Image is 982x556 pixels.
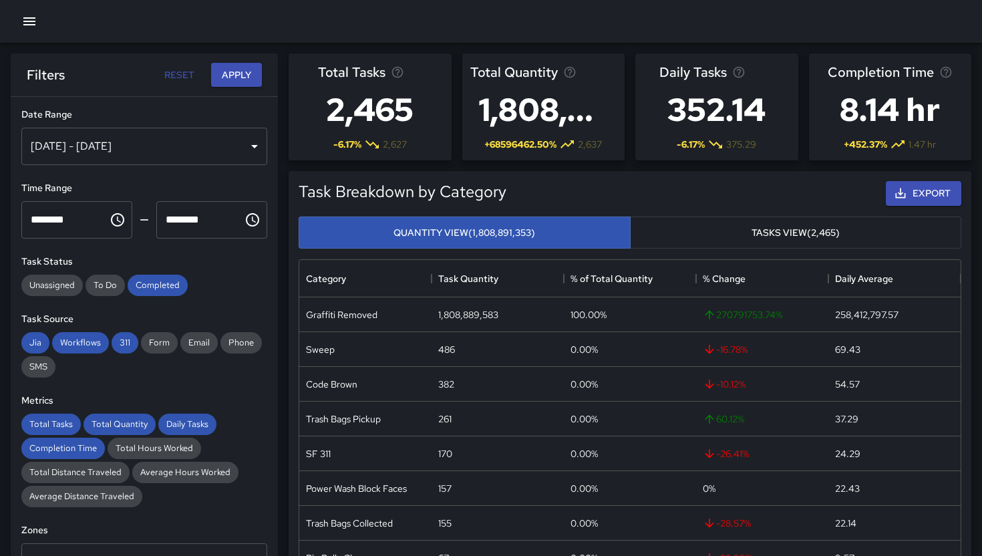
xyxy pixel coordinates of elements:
span: 60.12 % [703,412,744,426]
h6: Zones [21,523,267,538]
div: Task Quantity [432,260,564,297]
div: % Change [696,260,828,297]
button: Export [886,181,961,206]
div: Total Tasks [21,414,81,435]
div: % Change [703,260,746,297]
span: To Do [86,279,125,291]
div: 486 [438,343,455,356]
span: Completion Time [21,442,105,454]
div: Average Hours Worked [132,462,238,483]
span: 2,627 [383,138,407,151]
div: Workflows [52,332,109,354]
div: Category [306,260,346,297]
span: + 68596462.50 % [484,138,556,151]
div: 100.00% [570,308,607,321]
span: -16.78 % [703,343,748,356]
div: [DATE] - [DATE] [21,128,267,165]
h6: Filters [27,64,65,86]
h5: Task Breakdown by Category [299,181,506,202]
h6: Date Range [21,108,267,122]
h3: 352.14 [659,83,774,136]
svg: Average number of tasks per day in the selected period, compared to the previous period. [732,65,746,79]
div: Daily Average [835,260,893,297]
div: 0.00% [570,517,598,530]
span: 375.29 [726,138,756,151]
span: Total Distance Traveled [21,466,130,478]
div: 24.29 [835,447,860,460]
span: 1.47 hr [909,138,936,151]
h6: Task Source [21,312,267,327]
div: Trash Bags Pickup [306,412,381,426]
div: SF 311 [306,447,331,460]
div: Task Quantity [438,260,498,297]
h6: Metrics [21,394,267,408]
div: Jia [21,332,49,354]
div: 1,808,889,583 [438,308,498,321]
div: Power Wash Block Faces [306,482,407,495]
button: Quantity View(1,808,891,353) [299,217,631,249]
span: Form [141,337,178,348]
div: Phone [220,332,262,354]
h6: Time Range [21,181,267,196]
div: Completion Time [21,438,105,459]
div: % of Total Quantity [564,260,696,297]
svg: Total task quantity in the selected period, compared to the previous period. [563,65,577,79]
span: 0 % [703,482,715,495]
span: -6.17 % [333,138,361,151]
span: Total Tasks [318,61,385,83]
span: + 452.37 % [844,138,887,151]
svg: Average time taken to complete tasks in the selected period, compared to the previous period. [939,65,953,79]
div: To Do [86,275,125,296]
div: Sweep [306,343,335,356]
h3: 1,808,891,353 [470,83,617,136]
div: SMS [21,356,55,378]
div: 22.43 [835,482,860,495]
div: Trash Bags Collected [306,517,393,530]
div: 0.00% [570,378,598,391]
span: -6.17 % [677,138,705,151]
span: 270791753.74 % [703,308,782,321]
span: SMS [21,361,55,372]
div: Form [141,332,178,354]
div: Graffiti Removed [306,308,377,321]
span: Daily Tasks [158,418,216,430]
div: 69.43 [835,343,860,356]
span: 311 [112,337,138,348]
span: -28.57 % [703,517,751,530]
button: Tasks View(2,465) [630,217,962,249]
svg: Total number of tasks in the selected period, compared to the previous period. [391,65,404,79]
span: -10.12 % [703,378,746,391]
div: Email [180,332,218,354]
h6: Task Status [21,255,267,269]
div: 155 [438,517,452,530]
span: Average Distance Traveled [21,491,142,502]
div: 0.00% [570,447,598,460]
div: 0.00% [570,343,598,356]
div: Daily Tasks [158,414,216,435]
span: Total Tasks [21,418,81,430]
div: Total Distance Traveled [21,462,130,483]
span: Phone [220,337,262,348]
span: Unassigned [21,279,83,291]
div: 261 [438,412,452,426]
span: Total Hours Worked [108,442,201,454]
div: 0.00% [570,412,598,426]
button: Choose time, selected time is 12:00 AM [104,206,131,233]
div: Total Hours Worked [108,438,201,459]
div: Code Brown [306,378,357,391]
button: Reset [158,63,200,88]
h3: 8.14 hr [828,83,953,136]
div: Average Distance Traveled [21,486,142,507]
span: -26.41 % [703,447,749,460]
div: Completed [128,275,188,296]
button: Apply [211,63,262,88]
div: 382 [438,378,454,391]
span: Workflows [52,337,109,348]
span: Completed [128,279,188,291]
span: Daily Tasks [659,61,727,83]
span: 2,637 [578,138,602,151]
div: Total Quantity [84,414,156,435]
div: 311 [112,332,138,354]
span: Total Quantity [470,61,558,83]
span: Jia [21,337,49,348]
